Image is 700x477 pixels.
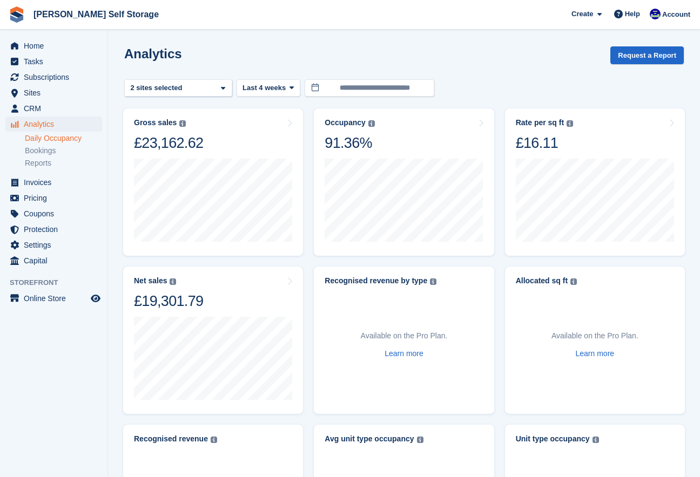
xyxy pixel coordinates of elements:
[10,277,107,288] span: Storefront
[24,101,89,116] span: CRM
[24,38,89,53] span: Home
[593,437,599,443] img: icon-info-grey-7440780725fd019a000dd9b08b2336e03edf1995a4989e88bcd33f0948082b44.svg
[5,85,102,100] a: menu
[24,206,89,221] span: Coupons
[243,83,286,93] span: Last 4 weeks
[571,9,593,19] span: Create
[134,292,203,310] div: £19,301.79
[5,222,102,237] a: menu
[5,190,102,206] a: menu
[5,101,102,116] a: menu
[5,206,102,221] a: menu
[124,46,182,61] h2: Analytics
[5,54,102,69] a: menu
[5,291,102,306] a: menu
[211,437,217,443] img: icon-info-grey-7440780725fd019a000dd9b08b2336e03edf1995a4989e88bcd33f0948082b44.svg
[89,292,102,305] a: Preview store
[385,348,423,359] a: Learn more
[24,190,89,206] span: Pricing
[417,437,423,443] img: icon-info-grey-7440780725fd019a000dd9b08b2336e03edf1995a4989e88bcd33f0948082b44.svg
[134,276,167,285] div: Net sales
[5,253,102,268] a: menu
[24,291,89,306] span: Online Store
[5,117,102,132] a: menu
[567,120,573,127] img: icon-info-grey-7440780725fd019a000dd9b08b2336e03edf1995a4989e88bcd33f0948082b44.svg
[325,134,374,152] div: 91.36%
[24,85,89,100] span: Sites
[25,146,102,156] a: Bookings
[134,134,203,152] div: £23,162.62
[24,117,89,132] span: Analytics
[25,133,102,144] a: Daily Occupancy
[516,134,573,152] div: £16.11
[662,9,690,20] span: Account
[368,120,375,127] img: icon-info-grey-7440780725fd019a000dd9b08b2336e03edf1995a4989e88bcd33f0948082b44.svg
[25,158,102,168] a: Reports
[516,276,568,285] div: Allocated sq ft
[516,118,564,127] div: Rate per sq ft
[430,278,436,285] img: icon-info-grey-7440780725fd019a000dd9b08b2336e03edf1995a4989e88bcd33f0948082b44.svg
[576,348,615,359] a: Learn more
[9,6,25,23] img: stora-icon-8386f47178a22dfd0bd8f6a31ec36ba5ce8667c1dd55bd0f319d3a0aa187defe.svg
[5,175,102,190] a: menu
[24,70,89,85] span: Subscriptions
[551,330,638,342] p: Available on the Pro Plan.
[516,434,590,444] div: Unit type occupancy
[24,237,89,253] span: Settings
[325,118,365,127] div: Occupancy
[5,70,102,85] a: menu
[24,222,89,237] span: Protection
[29,5,163,23] a: [PERSON_NAME] Self Storage
[24,175,89,190] span: Invoices
[24,54,89,69] span: Tasks
[134,118,177,127] div: Gross sales
[237,79,300,97] button: Last 4 weeks
[170,278,176,285] img: icon-info-grey-7440780725fd019a000dd9b08b2336e03edf1995a4989e88bcd33f0948082b44.svg
[650,9,661,19] img: Justin Farthing
[5,38,102,53] a: menu
[325,434,414,444] div: Avg unit type occupancy
[610,46,684,64] button: Request a Report
[325,276,427,285] div: Recognised revenue by type
[24,253,89,268] span: Capital
[134,434,208,444] div: Recognised revenue
[625,9,640,19] span: Help
[129,83,186,93] div: 2 sites selected
[179,120,186,127] img: icon-info-grey-7440780725fd019a000dd9b08b2336e03edf1995a4989e88bcd33f0948082b44.svg
[361,330,448,342] p: Available on the Pro Plan.
[5,237,102,253] a: menu
[570,278,577,285] img: icon-info-grey-7440780725fd019a000dd9b08b2336e03edf1995a4989e88bcd33f0948082b44.svg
